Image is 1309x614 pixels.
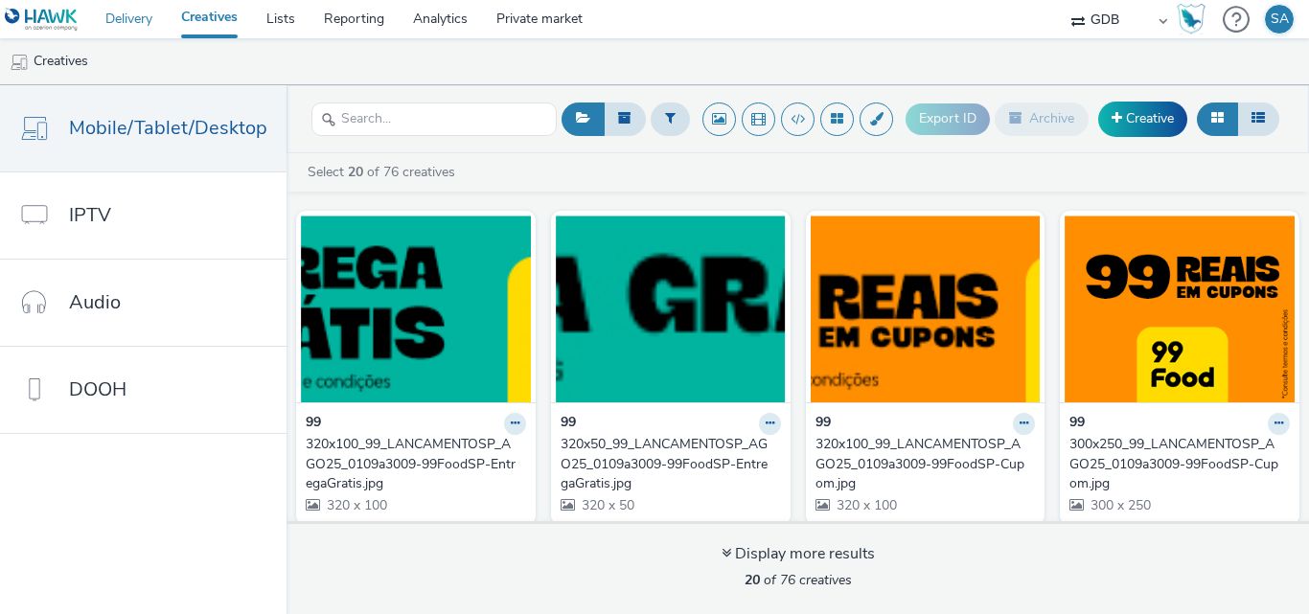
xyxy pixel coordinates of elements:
[906,103,990,134] button: Export ID
[1065,216,1295,402] img: 300x250_99_LANCAMENTOSP_AGO25_0109a3009-99FoodSP-Cupom.jpg visual
[1089,496,1151,514] span: 300 x 250
[722,543,875,565] div: Display more results
[306,435,526,493] a: 320x100_99_LANCAMENTOSP_AGO25_0109a3009-99FoodSP-EntregaGratis.jpg
[69,288,121,316] span: Audio
[1069,435,1282,493] div: 300x250_99_LANCAMENTOSP_AGO25_0109a3009-99FoodSP-Cupom.jpg
[69,375,126,403] span: DOOH
[995,102,1089,135] button: Archive
[1271,5,1289,34] div: SA
[1069,413,1085,435] strong: 99
[69,114,267,142] span: Mobile/Tablet/Desktop
[1069,435,1290,493] a: 300x250_99_LANCAMENTOSP_AGO25_0109a3009-99FoodSP-Cupom.jpg
[306,163,463,181] a: Select of 76 creatives
[561,435,781,493] a: 320x50_99_LANCAMENTOSP_AGO25_0109a3009-99FoodSP-EntregaGratis.jpg
[1237,102,1279,135] button: Table
[1177,4,1206,34] img: Hawk Academy
[1098,102,1187,136] a: Creative
[1177,4,1213,34] a: Hawk Academy
[10,53,29,72] img: mobile
[311,102,557,136] input: Search...
[301,216,531,402] img: 320x100_99_LANCAMENTOSP_AGO25_0109a3009-99FoodSP-EntregaGratis.jpg visual
[811,216,1041,402] img: 320x100_99_LANCAMENTOSP_AGO25_0109a3009-99FoodSP-Cupom.jpg visual
[325,496,387,514] span: 320 x 100
[306,435,518,493] div: 320x100_99_LANCAMENTOSP_AGO25_0109a3009-99FoodSP-EntregaGratis.jpg
[580,496,634,514] span: 320 x 50
[815,435,1028,493] div: 320x100_99_LANCAMENTOSP_AGO25_0109a3009-99FoodSP-Cupom.jpg
[306,413,321,435] strong: 99
[69,201,111,229] span: IPTV
[348,163,363,181] strong: 20
[815,435,1036,493] a: 320x100_99_LANCAMENTOSP_AGO25_0109a3009-99FoodSP-Cupom.jpg
[745,571,852,589] span: of 76 creatives
[561,413,576,435] strong: 99
[556,216,786,402] img: 320x50_99_LANCAMENTOSP_AGO25_0109a3009-99FoodSP-EntregaGratis.jpg visual
[835,496,897,514] span: 320 x 100
[561,435,773,493] div: 320x50_99_LANCAMENTOSP_AGO25_0109a3009-99FoodSP-EntregaGratis.jpg
[815,413,831,435] strong: 99
[1197,102,1238,135] button: Grid
[745,571,760,589] strong: 20
[5,8,79,32] img: undefined Logo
